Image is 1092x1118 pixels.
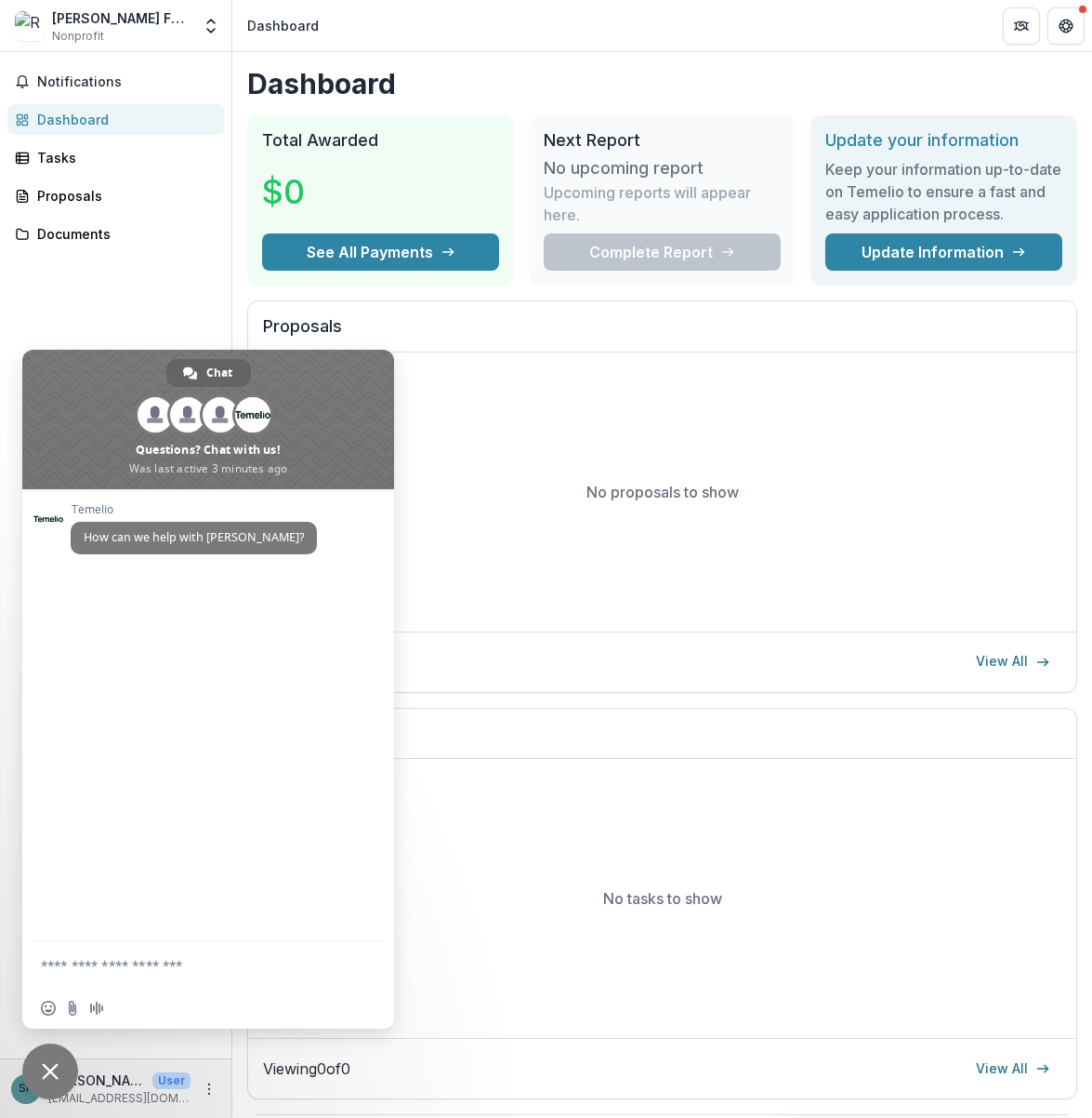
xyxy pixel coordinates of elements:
[52,28,104,45] span: Nonprofit
[37,74,217,90] span: Notifications
[65,1001,80,1016] span: Send a file
[247,16,319,35] div: Dashboard
[586,481,739,503] p: No proposals to show
[41,941,338,988] textarea: Compose your message...
[544,130,781,151] h2: Next Report
[48,1071,145,1090] p: [PERSON_NAME]
[965,647,1061,677] a: View All
[263,724,1061,759] h2: Tasks
[7,180,224,211] a: Proposals
[7,142,224,173] a: Tasks
[825,130,1062,151] h2: Update your information
[15,11,45,41] img: Ryman-Carroll Foundation
[19,1083,34,1095] div: Shannon Huang
[198,7,224,45] button: Open entity switcher
[41,1001,56,1016] span: Insert an emoji
[825,158,1062,225] h3: Keep your information up-to-date on Temelio to ensure a fast and easy application process.
[22,1044,78,1099] a: Close chat
[544,158,704,179] h3: No upcoming report
[262,166,401,217] h3: $0
[240,12,326,39] nav: breadcrumb
[48,1090,191,1107] p: [EMAIL_ADDRESS][DOMAIN_NAME]
[52,8,191,28] div: [PERSON_NAME] Foundation
[262,130,499,151] h2: Total Awarded
[1047,7,1085,45] button: Get Help
[206,359,232,387] span: Chat
[1003,7,1040,45] button: Partners
[7,219,224,249] a: Documents
[263,316,1061,352] h2: Proposals
[37,148,209,167] div: Tasks
[603,887,722,910] p: No tasks to show
[262,233,499,271] button: See All Payments
[37,186,209,206] div: Proposals
[152,1072,191,1089] p: User
[544,181,781,226] p: Upcoming reports will appear here.
[198,1078,220,1100] button: More
[37,110,209,129] div: Dashboard
[166,359,251,387] a: Chat
[71,503,317,516] span: Temelio
[89,1001,104,1016] span: Audio message
[825,233,1062,271] a: Update Information
[965,1054,1061,1084] a: View All
[7,67,224,97] button: Notifications
[7,104,224,135] a: Dashboard
[37,224,209,244] div: Documents
[84,529,304,545] span: How can we help with [PERSON_NAME]?
[247,67,1077,100] h1: Dashboard
[263,1058,350,1080] p: Viewing 0 of 0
